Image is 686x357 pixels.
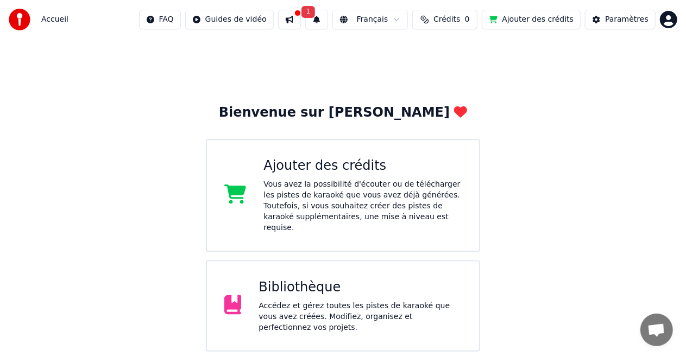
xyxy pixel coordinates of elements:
[465,14,470,25] span: 0
[605,14,649,25] div: Paramètres
[259,279,462,296] div: Bibliothèque
[41,14,68,25] nav: breadcrumb
[41,14,68,25] span: Accueil
[259,301,462,333] div: Accédez et gérez toutes les pistes de karaoké que vous avez créées. Modifiez, organisez et perfec...
[482,10,581,29] button: Ajouter des crédits
[305,10,328,29] button: 1
[433,14,460,25] span: Crédits
[139,10,181,29] button: FAQ
[301,6,316,18] span: 1
[219,104,467,122] div: Bienvenue sur [PERSON_NAME]
[185,10,274,29] button: Guides de vidéo
[585,10,656,29] button: Paramètres
[9,9,30,30] img: youka
[263,157,462,175] div: Ajouter des crédits
[640,314,673,346] div: Ouvrir le chat
[412,10,477,29] button: Crédits0
[263,179,462,233] div: Vous avez la possibilité d'écouter ou de télécharger les pistes de karaoké que vous avez déjà gén...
